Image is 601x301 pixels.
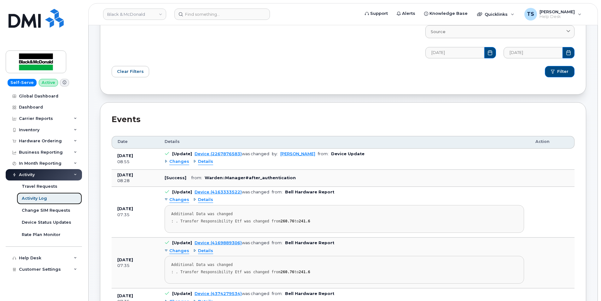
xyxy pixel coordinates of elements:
div: 07:35 [117,212,153,218]
div: Quicklinks [473,8,519,21]
button: Filter [545,66,575,77]
span: from: [272,240,283,245]
div: Events [112,114,575,125]
a: Device (4169889306) [195,240,242,245]
span: Changes [169,248,189,254]
span: Help Desk [540,14,575,19]
a: Support [360,7,392,20]
span: from: [272,291,283,296]
div: Tanya Stephenson [520,8,586,21]
button: Clear Filters [112,66,149,77]
span: Knowledge Base [429,10,468,17]
span: by: [272,151,278,156]
b: [Success] [165,175,186,180]
a: [PERSON_NAME] [280,151,315,156]
b: [DATE] [117,173,133,177]
b: [DATE] [117,153,133,158]
b: Warden::Manager#after_authentication [205,175,296,180]
span: Date [118,139,128,145]
b: Device Update [331,151,365,156]
b: Bell Hardware Report [285,190,334,194]
span: Clear Filters [117,68,144,74]
a: Knowledge Base [420,7,472,20]
b: [DATE] [117,257,133,262]
span: Changes [169,159,189,165]
div: was changed [195,190,269,194]
span: Details [198,197,213,203]
span: Quicklinks [485,12,508,17]
span: Alerts [402,10,415,17]
div: 07:35 [117,263,153,269]
a: Device (4374279534) [195,291,242,296]
span: Details [198,248,213,254]
a: Device (4163333522) [195,190,242,194]
input: MM/DD/YYYY [504,47,563,58]
div: Additional Data was changed [171,212,517,216]
b: [Update] [172,291,192,296]
b: Bell Hardware Report [285,291,334,296]
th: Action [530,136,575,149]
button: Choose Date [484,47,496,58]
div: was changed [195,240,269,245]
button: Choose Date [563,47,575,58]
strong: 260.76 [281,270,294,274]
strong: 241.6 [299,219,310,223]
b: [DATE] [117,206,133,211]
a: Black & McDonald [103,9,166,20]
div: was changed [195,151,269,156]
span: TS [527,10,534,18]
b: [DATE] [117,293,133,298]
div: 08:55 [117,159,153,165]
span: from: [318,151,329,156]
span: Filter [557,69,569,74]
b: Bell Hardware Report [285,240,334,245]
a: Device (2267876583) [195,151,242,156]
span: from: [191,175,202,180]
span: from: [272,190,283,194]
a: Source [425,25,575,38]
span: Source [431,29,446,35]
span: Details [198,159,213,165]
div: Additional Data was changed [171,263,517,267]
b: [Update] [172,240,192,245]
strong: 241.6 [299,270,310,274]
div: was changed [195,291,269,296]
div: : . Transfer Responsibility Etf was changed from to [171,219,517,224]
span: Support [370,10,388,17]
span: [PERSON_NAME] [540,9,575,14]
b: [Update] [172,190,192,194]
input: MM/DD/YYYY [425,47,484,58]
a: Alerts [392,7,420,20]
span: Details [165,139,180,145]
span: Changes [169,197,189,203]
input: Find something... [174,9,270,20]
div: : . Transfer Responsibility Etf was changed from to [171,270,517,274]
b: [Update] [172,151,192,156]
div: 08:28 [117,178,153,184]
strong: 260.76 [281,219,294,223]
